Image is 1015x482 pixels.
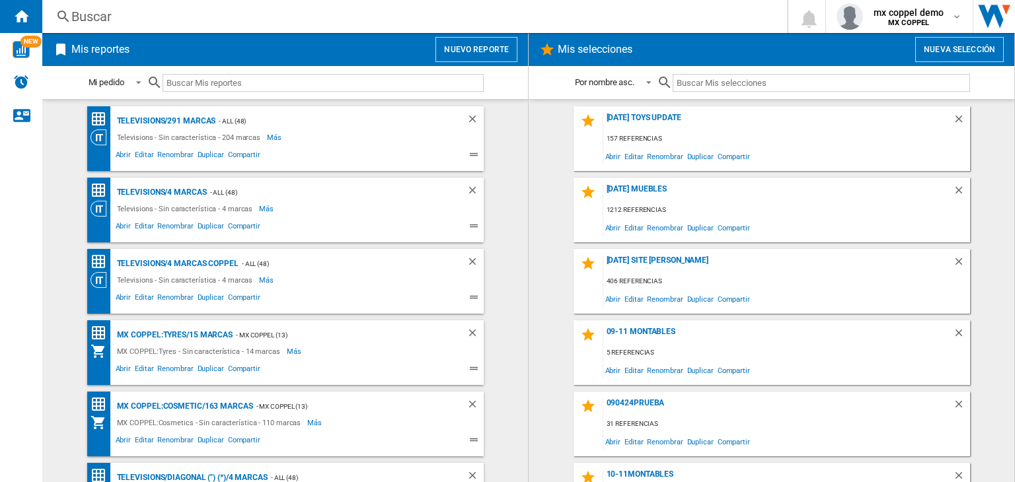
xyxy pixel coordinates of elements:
[114,129,268,145] div: Televisions - Sin característica - 204 marcas
[622,290,645,308] span: Editar
[575,77,635,87] div: Por nombre asc.
[837,3,863,30] img: profile.jpg
[114,220,133,236] span: Abrir
[685,432,716,450] span: Duplicar
[69,37,132,62] h2: Mis reportes
[114,343,287,359] div: MX COPPEL:Tyres - Sin característica - 14 marcas
[91,129,114,145] div: Visión Categoría
[716,147,752,165] span: Compartir
[155,362,195,378] span: Renombrar
[685,219,716,236] span: Duplicar
[91,182,114,199] div: Matriz de precios
[267,129,283,145] span: Más
[226,220,262,236] span: Compartir
[233,327,439,343] div: - MX COPPEL (13)
[114,184,207,201] div: Televisions/4 marcas
[253,398,440,415] div: - MX COPPEL (13)
[645,147,685,165] span: Renombrar
[91,396,114,413] div: Matriz de precios
[226,434,262,450] span: Compartir
[685,290,716,308] span: Duplicar
[114,362,133,378] span: Abrir
[155,149,195,164] span: Renombrar
[114,113,216,129] div: Televisions/291 marcas
[155,434,195,450] span: Renombrar
[226,362,262,378] span: Compartir
[89,77,124,87] div: Mi pedido
[874,6,944,19] span: mx coppel demo
[603,345,970,361] div: 5 referencias
[603,147,623,165] span: Abrir
[622,219,645,236] span: Editar
[603,327,953,345] div: 09-11 MONTABLES
[603,416,970,432] div: 31 referencias
[467,256,484,272] div: Borrar
[226,149,262,164] span: Compartir
[155,220,195,236] span: Renombrar
[114,256,239,272] div: Televisions/4 marcas COPPEL
[133,220,155,236] span: Editar
[603,256,953,273] div: [DATE] site [PERSON_NAME]
[114,272,260,288] div: Televisions - Sin característica - 4 marcas
[467,327,484,343] div: Borrar
[114,434,133,450] span: Abrir
[603,131,970,147] div: 157 referencias
[133,362,155,378] span: Editar
[196,149,226,164] span: Duplicar
[603,361,623,379] span: Abrir
[467,398,484,415] div: Borrar
[603,290,623,308] span: Abrir
[716,432,752,450] span: Compartir
[114,415,308,430] div: MX COPPEL:Cosmetics - Sin característica - 110 marcas
[603,202,970,219] div: 1212 referencias
[603,432,623,450] span: Abrir
[114,201,260,217] div: Televisions - Sin característica - 4 marcas
[685,361,716,379] span: Duplicar
[91,201,114,217] div: Visión Categoría
[259,272,276,288] span: Más
[196,434,226,450] span: Duplicar
[196,291,226,307] span: Duplicar
[196,220,226,236] span: Duplicar
[114,291,133,307] span: Abrir
[91,415,114,430] div: Mi colección
[114,398,253,415] div: MX COPPEL:Cosmetic/163 marcas
[13,41,30,58] img: wise-card.svg
[207,184,440,201] div: - ALL (48)
[13,74,29,90] img: alerts-logo.svg
[435,37,517,62] button: Nuevo reporte
[555,37,636,62] h2: Mis selecciones
[239,256,440,272] div: - ALL (48)
[685,147,716,165] span: Duplicar
[20,36,42,48] span: NEW
[307,415,324,430] span: Más
[716,219,752,236] span: Compartir
[133,291,155,307] span: Editar
[91,272,114,288] div: Visión Categoría
[163,74,484,92] input: Buscar Mis reportes
[467,113,484,129] div: Borrar
[196,362,226,378] span: Duplicar
[888,18,929,27] b: MX COPPEL
[91,254,114,270] div: Matriz de precios
[603,273,970,290] div: 406 referencias
[467,184,484,201] div: Borrar
[155,291,195,307] span: Renombrar
[259,201,276,217] span: Más
[645,361,685,379] span: Renombrar
[226,291,262,307] span: Compartir
[645,432,685,450] span: Renombrar
[114,327,233,343] div: MX COPPEL:Tyres/15 marcas
[645,290,685,308] span: Renombrar
[91,111,114,127] div: Matriz de precios
[953,398,970,416] div: Borrar
[133,434,155,450] span: Editar
[287,343,303,359] span: Más
[953,113,970,131] div: Borrar
[953,327,970,345] div: Borrar
[114,149,133,164] span: Abrir
[915,37,1004,62] button: Nueva selección
[716,290,752,308] span: Compartir
[91,343,114,359] div: Mi colección
[71,7,753,26] div: Buscar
